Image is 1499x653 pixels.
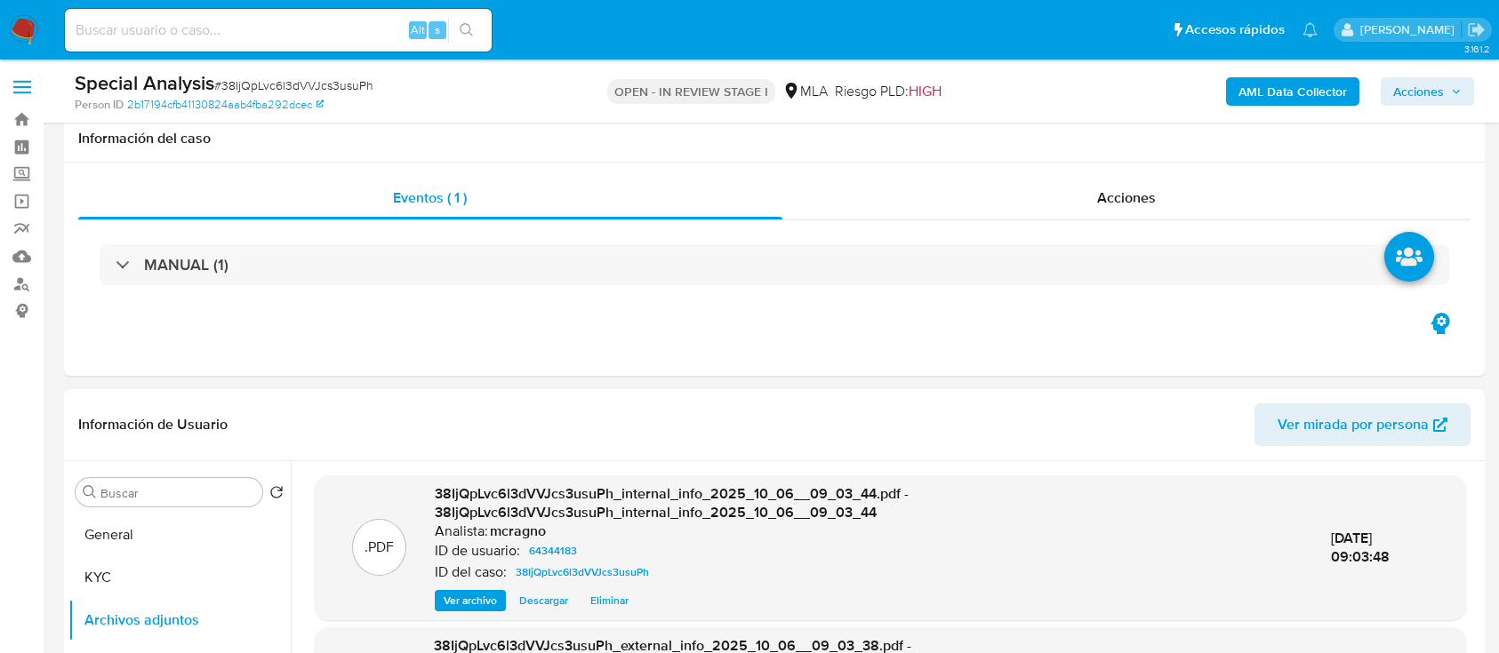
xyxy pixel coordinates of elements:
button: General [68,514,291,556]
b: Person ID [75,97,124,113]
span: # 38IjQpLvc6l3dVVJcs3usuPh [214,76,373,94]
button: AML Data Collector [1226,77,1359,106]
a: 64344183 [522,540,584,561]
span: 38IjQpLvc6l3dVVJcs3usuPh [516,561,649,583]
p: OPEN - IN REVIEW STAGE I [607,79,775,104]
span: Descargar [519,592,568,609]
span: Acciones [1097,187,1156,208]
span: Eliminar [590,592,629,609]
p: Analista: [435,522,488,540]
p: ID de usuario: [435,542,520,560]
button: KYC [68,556,291,599]
span: Ver archivo [444,592,497,609]
button: Eliminar [581,590,637,611]
button: Ver mirada por persona [1255,403,1471,446]
span: Riesgo PLD: [835,82,942,101]
button: Acciones [1381,77,1474,106]
div: MLA [782,82,828,101]
a: 2b17194cfb41130824aab4fba292dcec [127,97,324,113]
span: Accesos rápidos [1185,20,1285,39]
button: Archivos adjuntos [68,599,291,641]
a: Notificaciones [1303,22,1318,37]
button: search-icon [448,18,485,43]
div: MANUAL (1) [100,244,1449,285]
span: Eventos ( 1 ) [393,187,467,208]
button: Descargar [510,590,577,611]
span: Alt [411,21,425,38]
button: Buscar [83,485,97,499]
span: 38IjQpLvc6l3dVVJcs3usuPh_internal_info_2025_10_06__09_03_44.pdf - 38IjQpLvc6l3dVVJcs3usuPh_intern... [435,483,909,523]
h1: Información de Usuario [78,416,228,434]
button: Volver al orden por defecto [269,485,284,505]
h1: Información del caso [78,130,1471,147]
span: Acciones [1393,77,1444,106]
b: AML Data Collector [1238,77,1347,106]
input: Buscar [100,485,255,501]
p: .PDF [365,538,394,557]
span: Ver mirada por persona [1278,403,1429,446]
span: 64344183 [529,540,577,561]
span: [DATE] 09:03:48 [1331,528,1390,568]
a: 38IjQpLvc6l3dVVJcs3usuPh [509,561,656,583]
span: HIGH [909,81,942,101]
p: marielabelen.cragno@mercadolibre.com [1360,21,1461,38]
b: Special Analysis [75,68,214,97]
h3: MANUAL (1) [144,255,228,275]
button: Ver archivo [435,590,506,611]
input: Buscar usuario o caso... [65,19,492,42]
p: ID del caso: [435,563,507,581]
h6: mcragno [490,522,546,540]
a: Salir [1467,20,1486,39]
span: s [435,21,440,38]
